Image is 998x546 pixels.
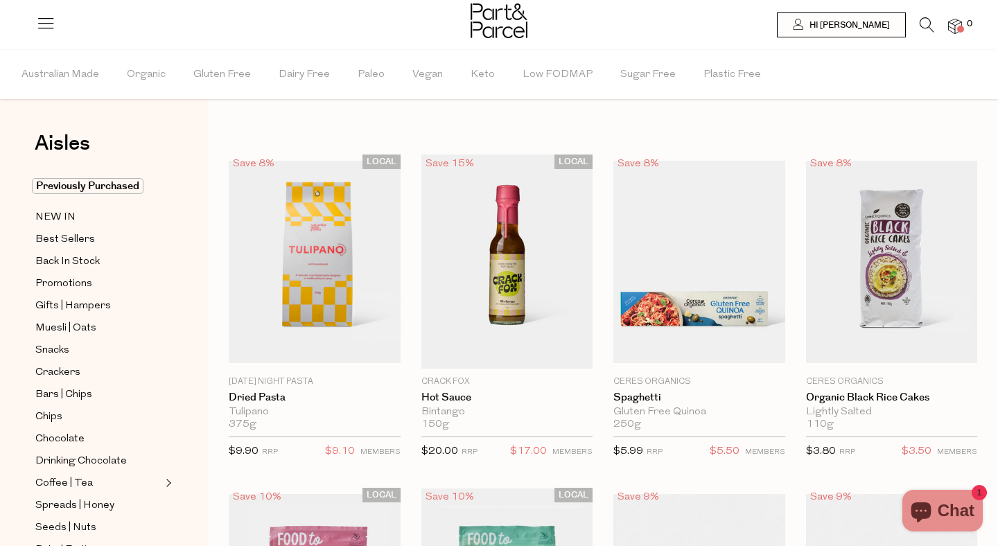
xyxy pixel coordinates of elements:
span: $17.00 [510,443,547,461]
span: Plastic Free [703,51,761,99]
span: Promotions [35,276,92,292]
span: $9.90 [229,446,259,457]
span: Best Sellers [35,231,95,248]
a: Promotions [35,275,161,292]
span: Organic [127,51,166,99]
div: Save 8% [229,155,279,173]
a: 0 [948,19,962,33]
p: Ceres Organics [613,376,785,388]
span: Chocolate [35,431,85,448]
span: Coffee | Tea [35,475,93,492]
span: Dairy Free [279,51,330,99]
a: Previously Purchased [35,178,161,195]
span: Snacks [35,342,69,359]
img: Spaghetti [613,161,785,363]
a: Crackers [35,364,161,381]
span: Keto [471,51,495,99]
span: Australian Made [21,51,99,99]
img: Hot Sauce [421,155,593,369]
a: Spreads | Honey [35,497,161,514]
span: $20.00 [421,446,458,457]
button: Expand/Collapse Coffee | Tea [162,475,172,491]
span: Seeds | Nuts [35,520,96,536]
div: Save 8% [613,155,663,173]
a: Back In Stock [35,253,161,270]
span: Muesli | Oats [35,320,96,337]
a: Chips [35,408,161,425]
div: Save 10% [421,488,478,507]
span: Sugar Free [620,51,676,99]
span: Vegan [412,51,443,99]
span: Drinking Chocolate [35,453,127,470]
span: 150g [421,419,449,431]
span: $3.50 [902,443,931,461]
span: Spreads | Honey [35,497,114,514]
div: Lightly Salted [806,406,978,419]
div: Save 9% [613,488,663,507]
p: [DATE] Night Pasta [229,376,401,388]
a: Spaghetti [613,391,785,404]
div: Save 15% [421,155,478,173]
span: NEW IN [35,209,76,226]
span: $5.99 [613,446,643,457]
span: $3.80 [806,446,836,457]
div: Bintango [421,406,593,419]
small: RRP [647,448,663,456]
span: Bars | Chips [35,387,92,403]
div: Tulipano [229,406,401,419]
span: Aisles [35,128,90,159]
div: Save 9% [806,488,856,507]
p: Ceres Organics [806,376,978,388]
span: LOCAL [554,155,593,169]
a: Hi [PERSON_NAME] [777,12,906,37]
span: $9.10 [325,443,355,461]
span: Chips [35,409,62,425]
small: RRP [462,448,478,456]
span: Previously Purchased [32,178,143,194]
span: 110g [806,419,834,431]
a: Best Sellers [35,231,161,248]
img: Part&Parcel [471,3,527,38]
a: Muesli | Oats [35,319,161,337]
a: NEW IN [35,209,161,226]
span: Back In Stock [35,254,100,270]
p: Crack Fox [421,376,593,388]
span: Gluten Free [193,51,251,99]
a: Drinking Chocolate [35,452,161,470]
span: 250g [613,419,641,431]
small: MEMBERS [745,448,785,456]
a: Aisles [35,133,90,168]
a: Chocolate [35,430,161,448]
span: $5.50 [710,443,739,461]
a: Organic Black Rice Cakes [806,391,978,404]
span: Crackers [35,364,80,381]
span: LOCAL [554,488,593,502]
span: LOCAL [362,488,401,502]
a: Gifts | Hampers [35,297,161,315]
a: Seeds | Nuts [35,519,161,536]
a: Coffee | Tea [35,475,161,492]
span: Low FODMAP [523,51,593,99]
img: Organic Black Rice Cakes [806,161,978,363]
small: MEMBERS [937,448,977,456]
div: Save 8% [806,155,856,173]
inbox-online-store-chat: Shopify online store chat [898,490,987,535]
small: MEMBERS [360,448,401,456]
span: Paleo [358,51,385,99]
a: Dried Pasta [229,391,401,404]
img: Dried Pasta [229,161,401,363]
span: 0 [963,18,976,30]
a: Snacks [35,342,161,359]
small: RRP [839,448,855,456]
div: Gluten Free Quinoa [613,406,785,419]
span: Gifts | Hampers [35,298,111,315]
a: Bars | Chips [35,386,161,403]
a: Hot Sauce [421,391,593,404]
span: LOCAL [362,155,401,169]
small: MEMBERS [552,448,593,456]
span: 375g [229,419,256,431]
span: Hi [PERSON_NAME] [806,19,890,31]
small: RRP [262,448,278,456]
div: Save 10% [229,488,286,507]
